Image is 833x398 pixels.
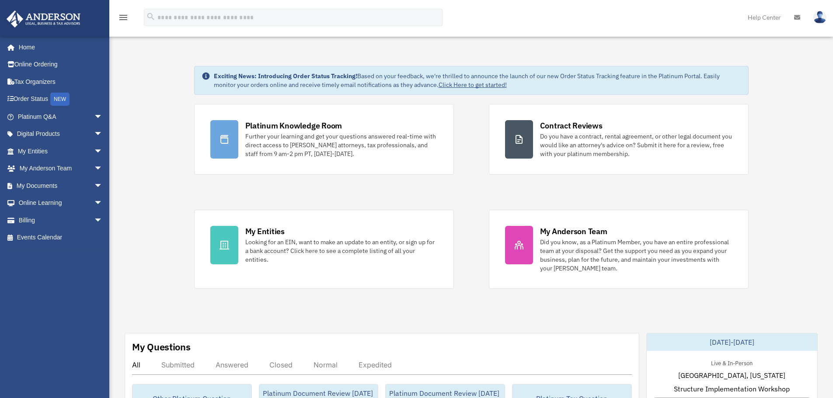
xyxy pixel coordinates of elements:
a: Events Calendar [6,229,116,246]
div: [DATE]-[DATE] [647,333,817,351]
span: arrow_drop_down [94,211,112,229]
a: My Entities Looking for an EIN, want to make an update to an entity, or sign up for a bank accoun... [194,210,454,289]
span: arrow_drop_down [94,125,112,143]
i: menu [118,12,129,23]
a: Online Learningarrow_drop_down [6,194,116,212]
span: arrow_drop_down [94,142,112,160]
div: Normal [314,360,338,369]
img: User Pic [813,11,826,24]
div: Answered [216,360,248,369]
a: Order StatusNEW [6,90,116,108]
a: Platinum Knowledge Room Further your learning and get your questions answered real-time with dire... [194,104,454,175]
a: menu [118,15,129,23]
strong: Exciting News: Introducing Order Status Tracking! [214,72,357,80]
span: [GEOGRAPHIC_DATA], [US_STATE] [678,370,785,381]
i: search [146,12,156,21]
img: Anderson Advisors Platinum Portal [4,10,83,28]
a: Digital Productsarrow_drop_down [6,125,116,143]
div: My Anderson Team [540,226,607,237]
a: Tax Organizers [6,73,116,90]
a: My Documentsarrow_drop_down [6,177,116,194]
a: Billingarrow_drop_down [6,211,116,229]
div: Did you know, as a Platinum Member, you have an entire professional team at your disposal? Get th... [540,238,732,273]
div: Expedited [359,360,392,369]
a: Online Ordering [6,56,116,73]
span: arrow_drop_down [94,194,112,212]
span: arrow_drop_down [94,160,112,178]
div: Based on your feedback, we're thrilled to announce the launch of our new Order Status Tracking fe... [214,72,741,89]
div: Do you have a contract, rental agreement, or other legal document you would like an attorney's ad... [540,132,732,158]
div: Platinum Knowledge Room [245,120,342,131]
a: Platinum Q&Aarrow_drop_down [6,108,116,125]
div: Looking for an EIN, want to make an update to an entity, or sign up for a bank account? Click her... [245,238,438,264]
span: arrow_drop_down [94,108,112,126]
div: My Questions [132,340,191,353]
div: Further your learning and get your questions answered real-time with direct access to [PERSON_NAM... [245,132,438,158]
span: arrow_drop_down [94,177,112,195]
span: Structure Implementation Workshop [674,384,790,394]
div: Closed [269,360,293,369]
div: Submitted [161,360,195,369]
a: My Entitiesarrow_drop_down [6,142,116,160]
div: Contract Reviews [540,120,603,131]
a: Contract Reviews Do you have a contract, rental agreement, or other legal document you would like... [489,104,749,175]
div: NEW [50,93,70,106]
div: All [132,360,140,369]
a: Home [6,38,112,56]
a: My Anderson Teamarrow_drop_down [6,160,116,177]
div: My Entities [245,226,285,237]
a: Click Here to get started! [439,81,507,89]
div: Live & In-Person [704,358,760,367]
a: My Anderson Team Did you know, as a Platinum Member, you have an entire professional team at your... [489,210,749,289]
